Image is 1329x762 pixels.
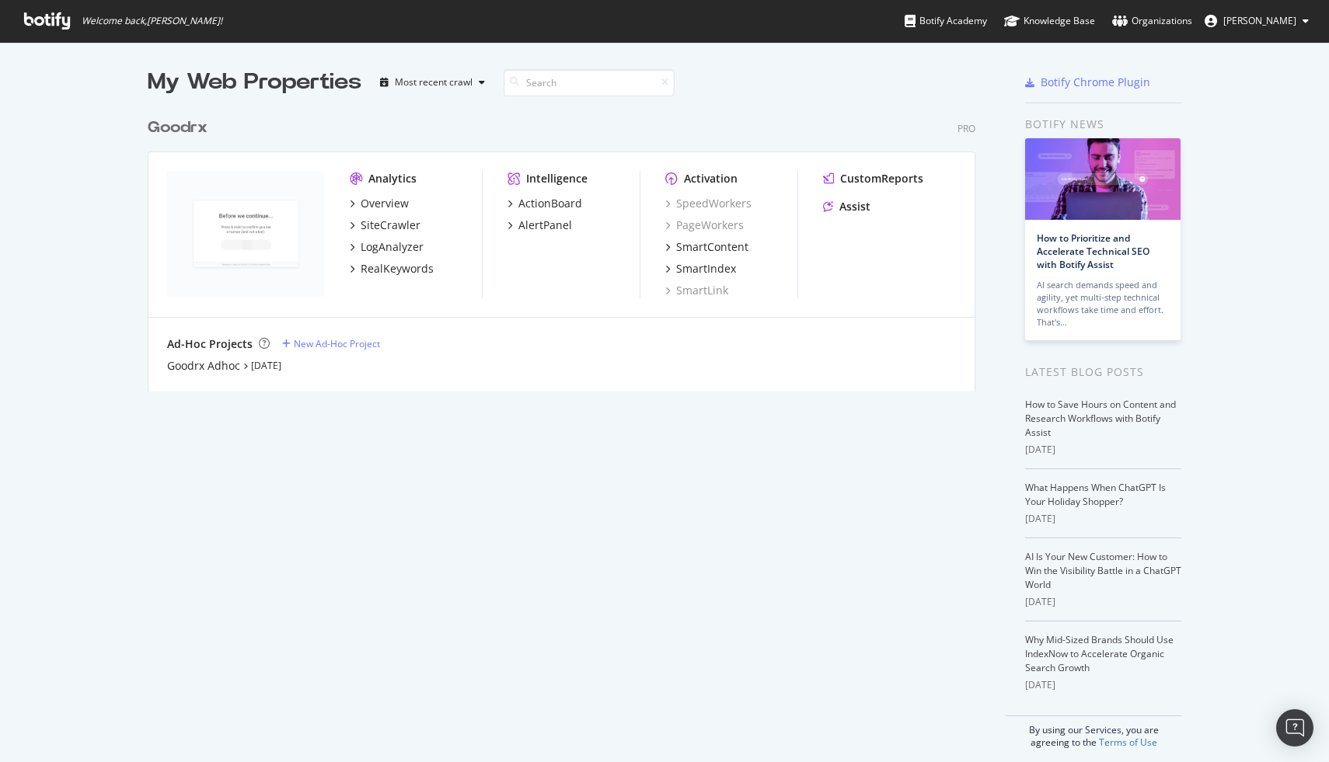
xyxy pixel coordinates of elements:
a: How to Prioritize and Accelerate Technical SEO with Botify Assist [1037,231,1149,271]
div: Ad-Hoc Projects [167,336,253,352]
a: SmartContent [665,239,748,255]
a: RealKeywords [350,261,434,277]
div: My Web Properties [148,67,361,98]
a: CustomReports [823,171,923,186]
a: Goodrx [148,117,214,139]
div: LogAnalyzer [361,239,424,255]
div: Knowledge Base [1004,13,1095,29]
div: Pro [958,122,975,135]
a: Botify Chrome Plugin [1025,75,1150,90]
a: AI Is Your New Customer: How to Win the Visibility Battle in a ChatGPT World [1025,550,1181,591]
a: New Ad-Hoc Project [282,337,380,350]
div: AlertPanel [518,217,572,233]
div: Activation [684,171,738,186]
a: What Happens When ChatGPT Is Your Holiday Shopper? [1025,481,1166,508]
div: SmartContent [676,239,748,255]
a: [DATE] [251,359,281,372]
a: Assist [823,199,870,214]
button: [PERSON_NAME] [1192,9,1321,33]
div: Assist [839,199,870,214]
div: SmartIndex [676,261,736,277]
a: PageWorkers [665,217,744,233]
div: Overview [361,196,409,211]
a: ActionBoard [508,196,582,211]
div: [DATE] [1025,595,1181,609]
div: [DATE] [1025,678,1181,692]
a: SpeedWorkers [665,196,752,211]
div: AI search demands speed and agility, yet multi-step technical workflows take time and effort. Tha... [1037,279,1169,329]
div: [DATE] [1025,443,1181,457]
div: New Ad-Hoc Project [294,337,380,350]
a: Overview [350,196,409,211]
button: Most recent crawl [374,70,491,95]
span: John Vantine [1223,14,1296,27]
div: Organizations [1112,13,1192,29]
a: Goodrx Adhoc [167,358,240,374]
span: Welcome back, [PERSON_NAME] ! [82,15,222,27]
div: Most recent crawl [395,78,473,87]
a: SiteCrawler [350,217,420,233]
div: Botify Chrome Plugin [1041,75,1150,90]
div: Botify Academy [905,13,987,29]
div: RealKeywords [361,261,434,277]
input: Search [504,69,675,96]
img: goodrx.com [167,171,325,297]
a: SmartLink [665,283,728,298]
div: Open Intercom Messenger [1276,709,1313,746]
div: ActionBoard [518,196,582,211]
a: Why Mid-Sized Brands Should Use IndexNow to Accelerate Organic Search Growth [1025,633,1174,674]
div: grid [148,98,988,391]
a: LogAnalyzer [350,239,424,255]
div: By using our Services, you are agreeing to the [1006,715,1181,749]
div: SiteCrawler [361,217,420,233]
img: How to Prioritize and Accelerate Technical SEO with Botify Assist [1025,138,1181,220]
a: AlertPanel [508,217,572,233]
a: Terms of Use [1099,736,1157,749]
div: Latest Blog Posts [1025,364,1181,381]
div: Analytics [368,171,417,186]
a: How to Save Hours on Content and Research Workflows with Botify Assist [1025,398,1176,439]
div: Intelligence [526,171,588,186]
div: Botify news [1025,116,1181,133]
div: Goodrx [148,117,208,139]
div: CustomReports [840,171,923,186]
a: SmartIndex [665,261,736,277]
div: [DATE] [1025,512,1181,526]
